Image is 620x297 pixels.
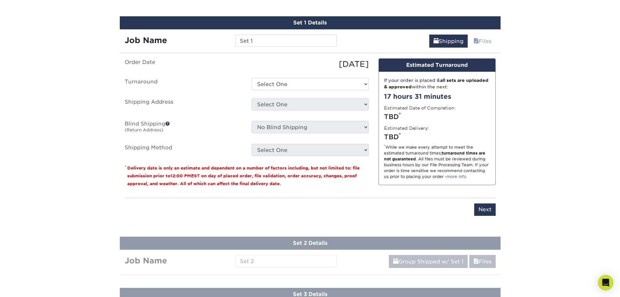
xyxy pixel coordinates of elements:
[447,174,466,179] a: more info
[2,277,55,295] iframe: Google Customer Reviews
[384,151,485,161] strong: turnaround times are not guaranteed
[384,132,490,142] div: TBD
[474,38,479,44] span: files
[120,98,247,113] label: Shipping Address
[384,92,490,101] div: 17 hours 31 minutes
[120,121,247,136] label: Blind Shipping
[171,173,191,178] span: 12:00 PM
[393,259,398,265] span: shipping
[384,125,429,131] label: Estimated Delivery:
[120,58,247,70] label: Order Date
[120,144,247,156] label: Shipping Method
[384,77,490,90] div: If your order is placed & within the next:
[474,259,479,265] span: files
[125,127,163,132] small: (Return Address)
[469,35,496,48] a: Files
[125,36,167,45] strong: Job Name
[384,112,490,122] div: TBD
[384,144,490,180] div: While we make every attempt to meet the estimated turnaround times; . All files must be reviewed ...
[384,105,456,111] label: Estimated Date of Completion:
[120,16,501,29] div: Set 1 Details
[429,35,468,48] a: Shipping
[120,78,247,90] label: Turnaround
[434,38,439,44] span: shipping
[474,203,496,216] input: Next
[469,255,496,268] a: Files
[236,35,337,47] input: Enter a job name
[389,255,468,268] a: Group Shipped w/ Set 1
[127,166,360,186] small: Delivery date is only an estimate and dependent on a number of factors including, but not limited...
[247,58,374,70] div: [DATE]
[598,275,613,290] div: Open Intercom Messenger
[379,59,495,72] div: Estimated Turnaround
